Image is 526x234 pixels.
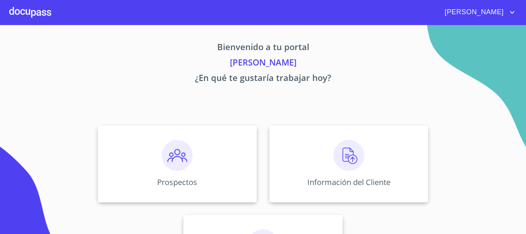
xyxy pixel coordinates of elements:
span: [PERSON_NAME] [439,6,508,19]
p: Bienvenido a tu portal [26,40,500,56]
img: carga.png [333,140,364,171]
p: Prospectos [157,177,197,187]
p: Información del Cliente [307,177,390,187]
button: account of current user [439,6,517,19]
img: prospectos.png [162,140,193,171]
p: [PERSON_NAME] [26,56,500,71]
p: ¿En qué te gustaría trabajar hoy? [26,71,500,87]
